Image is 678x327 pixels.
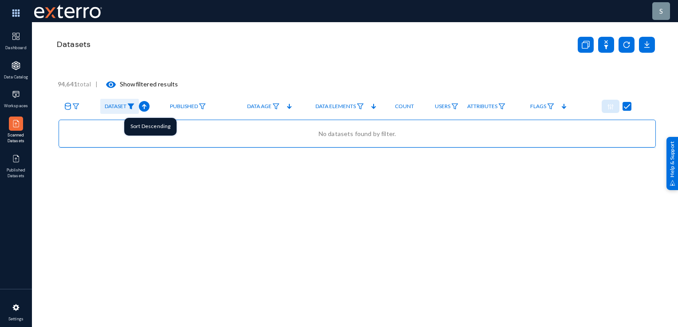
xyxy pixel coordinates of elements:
[659,7,663,15] span: S
[315,103,356,109] span: Data Elements
[68,129,646,138] div: No datasets found by filter.
[3,4,29,23] img: app launcher
[498,103,505,109] img: icon-filter.svg
[311,99,368,114] a: Data Elements
[100,99,139,114] a: Dataset
[666,137,678,190] div: Help & Support
[659,6,663,16] div: S
[670,180,675,186] img: help_support.svg
[272,103,280,109] img: icon-filter.svg
[243,99,284,114] a: Data Age
[166,99,210,114] a: Published
[357,103,364,109] img: icon-filter.svg
[32,2,101,20] span: Exterro
[2,316,31,323] span: Settings
[430,99,463,114] a: Users
[95,80,98,88] span: |
[58,80,95,88] span: total
[170,103,198,109] span: Published
[127,103,134,109] img: icon-filter-filled.svg
[526,99,559,114] a: Flags
[105,103,126,109] span: Dataset
[247,103,272,109] span: Data Age
[199,103,206,109] img: icon-filter.svg
[12,154,20,163] img: icon-published.svg
[463,99,510,114] a: Attributes
[12,303,20,312] img: icon-settings.svg
[12,90,20,99] img: icon-workspace.svg
[12,32,20,41] img: icon-dashboard.svg
[435,103,450,109] span: Users
[98,80,178,88] span: Show filtered results
[2,103,31,109] span: Workspaces
[12,119,20,128] img: icon-published.svg
[2,45,31,51] span: Dashboard
[2,132,31,144] span: Scanned Datasets
[124,118,177,136] div: Sort Descending
[451,103,458,109] img: icon-filter.svg
[395,103,414,109] span: Count
[34,4,102,18] img: exterro-work-mark.svg
[106,79,116,90] mat-icon: visibility
[467,103,497,109] span: Attributes
[58,80,77,88] b: 94,641
[2,74,31,81] span: Data Catalog
[57,39,91,51] span: Datasets
[2,167,31,179] span: Published Datasets
[530,103,546,109] span: Flags
[12,61,20,70] img: icon-applications.svg
[547,103,554,109] img: icon-filter.svg
[72,103,79,109] img: icon-filter.svg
